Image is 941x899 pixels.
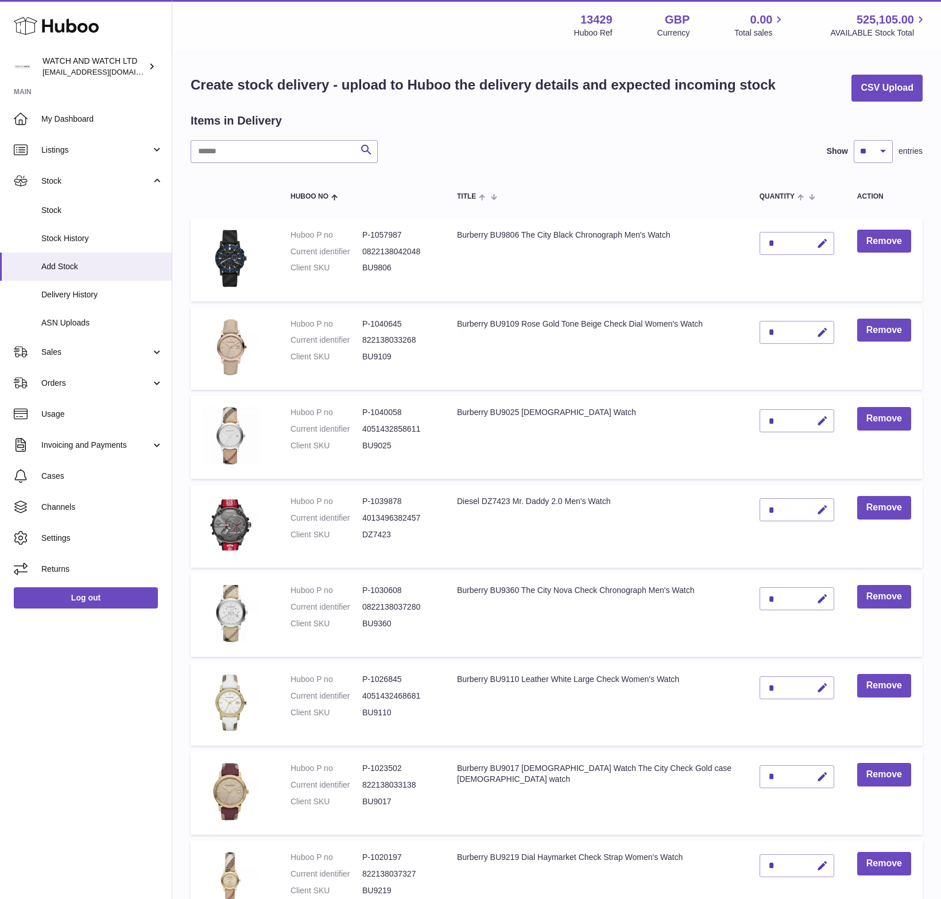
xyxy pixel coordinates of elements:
img: baris@watchandwatch.co.uk [14,58,31,75]
div: Currency [657,28,690,38]
dt: Huboo P no [291,407,362,418]
span: Cases [41,471,163,482]
td: Burberry BU9110 Leather White Large Check Women's Watch [446,662,748,746]
img: Burberry BU9025 Ladies Watch [202,407,260,464]
dd: BU9109 [362,351,434,362]
button: CSV Upload [851,75,923,102]
h1: Create stock delivery - upload to Huboo the delivery details and expected incoming stock [191,76,776,94]
img: Burberry BU9110 Leather White Large Check Women's Watch [202,674,260,731]
button: Remove [857,496,911,520]
label: Show [827,146,848,157]
span: Quantity [760,193,795,200]
span: entries [899,146,923,157]
div: WATCH AND WATCH LTD [42,56,146,77]
span: Title [457,193,476,200]
dt: Client SKU [291,440,362,451]
span: Stock [41,205,163,216]
dt: Huboo P no [291,674,362,685]
dd: BU9025 [362,440,434,451]
button: Remove [857,674,911,697]
span: Stock History [41,233,163,244]
dd: P-1026845 [362,674,434,685]
dt: Current identifier [291,513,362,524]
span: Delivery History [41,289,163,300]
button: Remove [857,407,911,431]
dd: 822138033138 [362,780,434,790]
img: Burberry BU9017 Ladies Watch The City Check Gold case ladies watch [202,763,260,820]
button: Remove [857,319,911,342]
dd: BU9110 [362,707,434,718]
dt: Client SKU [291,796,362,807]
dd: 822138033268 [362,335,434,346]
dt: Current identifier [291,246,362,257]
span: Settings [41,533,163,544]
button: Remove [857,585,911,609]
dt: Huboo P no [291,319,362,330]
span: Total sales [734,28,785,38]
dd: P-1040058 [362,407,434,418]
dt: Current identifier [291,424,362,435]
dd: BU9219 [362,885,434,896]
h2: Items in Delivery [191,113,282,129]
img: Burberry BU9806 The City Black Chronograph Men's Watch [202,230,260,287]
span: Invoicing and Payments [41,440,151,451]
dt: Current identifier [291,780,362,790]
td: Diesel DZ7423 Mr. Daddy 2.0 Men's Watch [446,485,748,568]
span: AVAILABLE Stock Total [830,28,927,38]
button: Remove [857,763,911,786]
dd: P-1040645 [362,319,434,330]
span: 525,105.00 [857,12,914,28]
dd: P-1057987 [362,230,434,241]
dd: 822138037327 [362,869,434,879]
a: Log out [14,587,158,608]
td: Burberry BU9360 The City Nova Check Chronograph Men's Watch [446,573,748,657]
td: Burberry BU9017 [DEMOGRAPHIC_DATA] Watch The City Check Gold case [DEMOGRAPHIC_DATA] watch [446,751,748,835]
strong: GBP [665,12,690,28]
span: Sales [41,347,151,358]
dt: Client SKU [291,885,362,896]
dd: P-1030608 [362,585,434,596]
dt: Huboo P no [291,763,362,774]
dd: P-1020197 [362,852,434,863]
dt: Client SKU [291,707,362,718]
span: My Dashboard [41,114,163,125]
dt: Client SKU [291,351,362,362]
a: 525,105.00 AVAILABLE Stock Total [830,12,927,38]
button: Remove [857,852,911,875]
td: Burberry BU9025 [DEMOGRAPHIC_DATA] Watch [446,396,748,479]
dt: Current identifier [291,691,362,702]
dd: BU9017 [362,796,434,807]
dd: 4051432858611 [362,424,434,435]
td: Burberry BU9806 The City Black Chronograph Men's Watch [446,218,748,301]
dd: DZ7423 [362,529,434,540]
a: 0.00 Total sales [734,12,785,38]
dt: Huboo P no [291,230,362,241]
div: Huboo Ref [574,28,613,38]
strong: 13429 [580,12,613,28]
button: Remove [857,230,911,253]
span: Huboo no [291,193,328,200]
dd: P-1039878 [362,496,434,507]
dt: Current identifier [291,335,362,346]
dt: Huboo P no [291,496,362,507]
dt: Current identifier [291,602,362,613]
img: Burberry BU9109 Rose Gold Tone Beige Check Dial Women's Watch [202,319,260,376]
dd: 4013496382457 [362,513,434,524]
div: Action [857,193,911,200]
dd: P-1023502 [362,763,434,774]
span: Stock [41,176,151,187]
dt: Client SKU [291,262,362,273]
dt: Huboo P no [291,852,362,863]
span: Usage [41,409,163,420]
span: Returns [41,564,163,575]
dd: BU9360 [362,618,434,629]
span: 0.00 [750,12,773,28]
span: Listings [41,145,151,156]
dd: 4051432468681 [362,691,434,702]
dt: Huboo P no [291,585,362,596]
span: ASN Uploads [41,317,163,328]
span: Orders [41,378,151,389]
dd: 0822138042048 [362,246,434,257]
dt: Client SKU [291,529,362,540]
img: Burberry BU9360 The City Nova Check Chronograph Men's Watch [202,585,260,642]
